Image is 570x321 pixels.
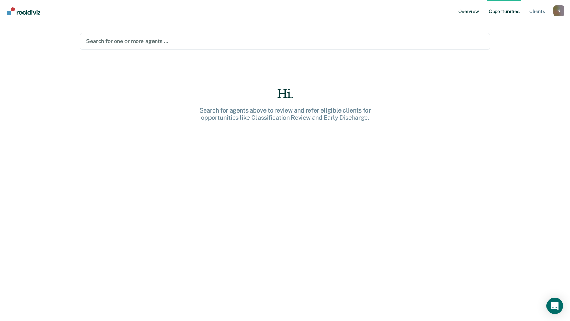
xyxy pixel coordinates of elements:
div: N [553,5,564,16]
img: Recidiviz [7,7,40,15]
button: Profile dropdown button [553,5,564,16]
div: Open Intercom Messenger [546,298,563,314]
div: Search for agents above to review and refer eligible clients for opportunities like Classificatio... [175,107,396,121]
div: Hi. [175,87,396,101]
